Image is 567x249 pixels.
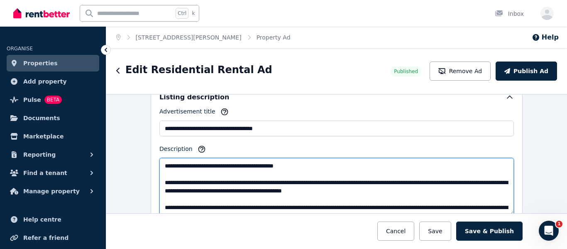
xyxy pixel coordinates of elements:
h5: Listing description [159,92,229,102]
a: Documents [7,110,99,126]
span: Add property [23,76,67,86]
label: Description [159,145,193,156]
a: [STREET_ADDRESS][PERSON_NAME] [136,34,242,41]
span: Documents [23,113,60,123]
span: Properties [23,58,58,68]
h1: Edit Residential Rental Ad [125,63,272,76]
a: PulseBETA [7,91,99,108]
span: Pulse [23,95,41,105]
span: Help centre [23,214,61,224]
nav: Breadcrumb [106,27,301,48]
button: Save [419,222,451,241]
span: Ctrl [176,8,188,19]
button: Save & Publish [456,222,523,241]
span: Published [394,68,418,75]
img: RentBetter [13,7,70,20]
span: Marketplace [23,131,64,141]
iframe: Intercom live chat [539,221,559,241]
button: Find a tenant [7,165,99,181]
div: Inbox [495,10,524,18]
button: Publish Ad [496,62,557,81]
a: Help centre [7,211,99,228]
span: ORGANISE [7,46,33,52]
a: Refer a friend [7,229,99,246]
button: Reporting [7,146,99,163]
span: k [192,10,195,17]
a: Marketplace [7,128,99,145]
span: Manage property [23,186,80,196]
span: Refer a friend [23,233,68,243]
label: Advertisement title [159,107,215,119]
button: Cancel [377,222,414,241]
span: 1 [556,221,562,227]
span: Reporting [23,150,56,160]
button: Help [532,32,559,42]
a: Properties [7,55,99,71]
button: Remove Ad [430,62,491,81]
span: Find a tenant [23,168,67,178]
a: Property Ad [257,34,291,41]
span: BETA [44,96,62,104]
button: Manage property [7,183,99,200]
a: Add property [7,73,99,90]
